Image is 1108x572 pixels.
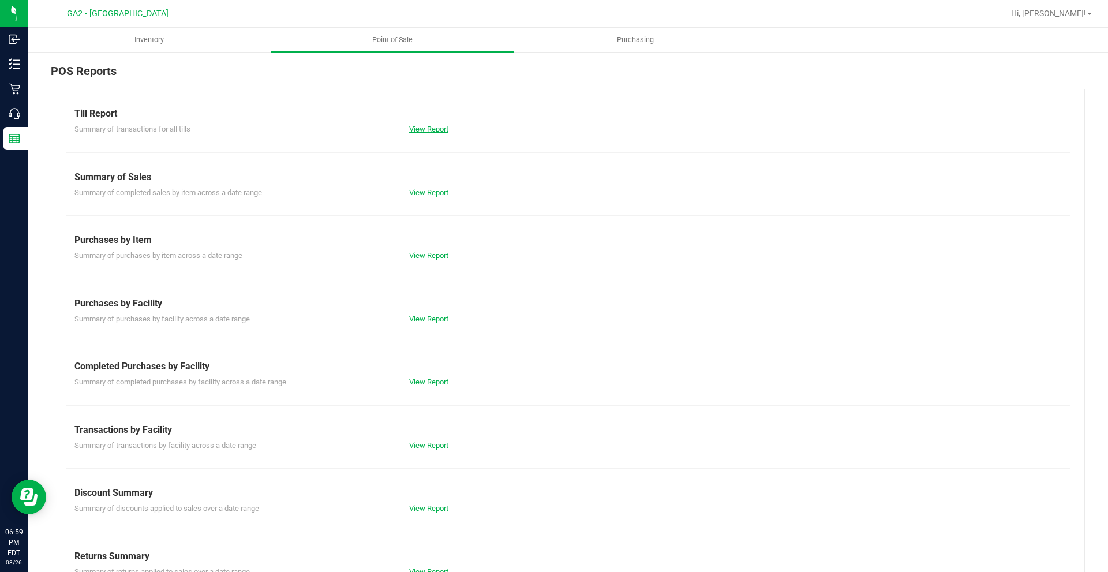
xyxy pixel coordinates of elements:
span: Summary of purchases by facility across a date range [74,315,250,323]
div: Till Report [74,107,1061,121]
span: Summary of completed sales by item across a date range [74,188,262,197]
a: Point of Sale [271,28,514,52]
div: POS Reports [51,62,1085,89]
div: Completed Purchases by Facility [74,360,1061,373]
a: Purchasing [514,28,757,52]
a: View Report [409,125,448,133]
div: Purchases by Item [74,233,1061,247]
div: Purchases by Facility [74,297,1061,311]
a: View Report [409,188,448,197]
div: Discount Summary [74,486,1061,500]
div: Summary of Sales [74,170,1061,184]
inline-svg: Retail [9,83,20,95]
iframe: Resource center [12,480,46,514]
span: GA2 - [GEOGRAPHIC_DATA] [67,9,169,18]
span: Point of Sale [357,35,428,45]
span: Purchasing [601,35,669,45]
inline-svg: Reports [9,133,20,144]
a: View Report [409,441,448,450]
span: Inventory [119,35,179,45]
a: Inventory [28,28,271,52]
span: Summary of completed purchases by facility across a date range [74,377,286,386]
p: 06:59 PM EDT [5,527,23,558]
span: Summary of discounts applied to sales over a date range [74,504,259,513]
div: Transactions by Facility [74,423,1061,437]
span: Summary of purchases by item across a date range [74,251,242,260]
inline-svg: Inbound [9,33,20,45]
inline-svg: Inventory [9,58,20,70]
p: 08/26 [5,558,23,567]
a: View Report [409,377,448,386]
a: View Report [409,504,448,513]
span: Summary of transactions for all tills [74,125,190,133]
span: Hi, [PERSON_NAME]! [1011,9,1086,18]
span: Summary of transactions by facility across a date range [74,441,256,450]
a: View Report [409,251,448,260]
div: Returns Summary [74,549,1061,563]
a: View Report [409,315,448,323]
inline-svg: Call Center [9,108,20,119]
